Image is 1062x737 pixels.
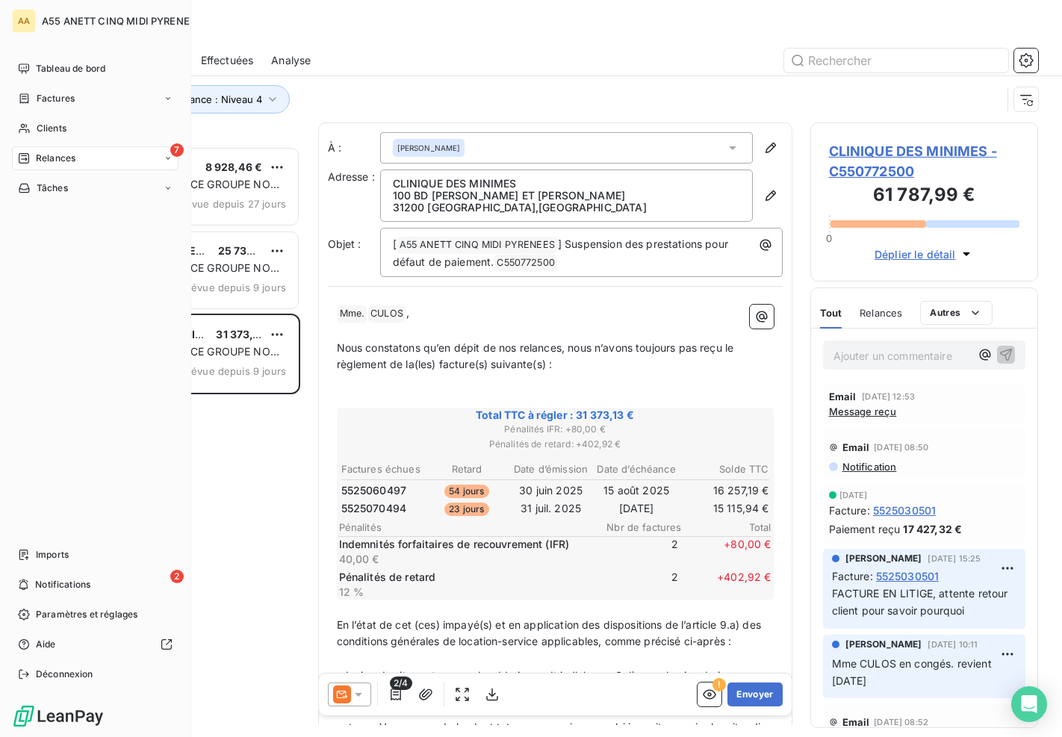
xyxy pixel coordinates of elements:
[107,261,279,289] span: PLAN DE RELANCE GROUPE NON AUTOMATIQUE
[36,638,56,651] span: Aide
[426,461,507,477] th: Retard
[271,53,311,68] span: Analyse
[682,570,771,600] span: + 402,92 €
[682,521,771,533] span: Total
[339,570,586,585] p: Pénalités de retard
[337,341,737,371] span: Nous constatons qu’en dépit de nos relances, nous n’avons toujours pas reçu le règlement de la(le...
[339,585,586,600] p: 12 %
[874,443,928,452] span: [DATE] 08:50
[36,608,137,621] span: Paramètres et réglages
[592,521,682,533] span: Nbr de factures
[829,181,1020,211] h3: 61 787,99 €
[820,307,842,319] span: Tout
[35,578,90,591] span: Notifications
[903,521,962,537] span: 17 427,32 €
[37,181,68,195] span: Tâches
[589,537,679,567] span: 2
[341,461,425,477] th: Factures échues
[444,503,488,516] span: 23 jours
[928,640,978,649] span: [DATE] 10:11
[509,482,593,499] td: 30 juin 2025
[339,552,586,567] p: 40,00 €
[170,570,184,583] span: 2
[341,483,407,498] span: 5525060497
[328,237,361,250] span: Objet :
[727,682,782,706] button: Envoyer
[106,85,290,113] button: Niveau de relance : Niveau 4
[839,491,868,500] span: [DATE]
[328,170,375,183] span: Adresse :
[594,482,679,499] td: 15 août 2025
[874,718,928,727] span: [DATE] 08:52
[842,716,870,728] span: Email
[397,237,557,254] span: A55 ANETT CINQ MIDI PYRENEES
[338,305,367,323] span: Mme.
[841,461,897,473] span: Notification
[680,482,769,499] td: 16 257,19 €
[170,143,184,157] span: 7
[829,521,901,537] span: Paiement reçu
[832,657,995,687] span: Mme CULOS en congés. revient [DATE]
[444,485,488,498] span: 54 jours
[509,500,593,517] td: 31 juil. 2025
[393,190,740,202] p: 100 BD [PERSON_NAME] ET [PERSON_NAME]
[842,441,870,453] span: Email
[368,305,406,323] span: CULOS
[181,282,286,293] span: prévue depuis 9 jours
[36,152,75,165] span: Relances
[829,391,857,402] span: Email
[829,405,897,417] span: Message reçu
[875,246,956,262] span: Déplier le détail
[339,521,592,533] span: Pénalités
[37,92,75,105] span: Factures
[36,668,93,681] span: Déconnexion
[494,255,557,272] span: C550772500
[1011,686,1047,722] div: Open Intercom Messenger
[339,537,586,552] p: Indemnités forfaitaires de recouvrement (IFR)
[12,9,36,33] div: AA
[680,500,769,517] td: 15 115,94 €
[680,461,769,477] th: Solde TTC
[12,632,178,656] a: Aide
[181,365,286,377] span: prévue depuis 9 jours
[201,53,254,68] span: Effectuées
[393,237,397,250] span: [
[393,237,731,268] span: ] Suspension des prestations pour défaut de paiement.
[205,161,263,173] span: 8 928,46 €
[589,570,679,600] span: 2
[339,438,771,451] span: Pénalités de retard : + 402,92 €
[860,307,902,319] span: Relances
[339,423,771,436] span: Pénalités IFR : + 80,00 €
[107,178,279,205] span: PLAN DE RELANCE GROUPE NON AUTOMATIQUE
[328,140,380,155] label: À :
[107,345,279,373] span: PLAN DE RELANCE GROUPE NON AUTOMATIQUE
[393,178,740,190] p: CLINIQUE DES MINIMES
[832,568,873,584] span: Facture :
[594,500,679,517] td: [DATE]
[406,306,409,319] span: ,
[826,232,832,244] span: 0
[876,568,940,584] span: 5525030501
[594,461,679,477] th: Date d’échéance
[873,503,937,518] span: 5525030501
[682,537,771,567] span: + 80,00 €
[339,408,771,423] span: Total TTC à régler : 31 373,13 €
[176,198,286,210] span: prévue depuis 27 jours
[37,122,66,135] span: Clients
[218,244,282,257] span: 25 735,94 €
[920,301,993,325] button: Autres
[829,141,1020,181] span: CLINIQUE DES MINIMES - C550772500
[829,503,870,518] span: Facture :
[784,49,1008,72] input: Rechercher
[341,501,407,516] span: 5525070494
[216,328,274,340] span: 31 373,13 €
[509,461,593,477] th: Date d’émission
[845,638,922,651] span: [PERSON_NAME]
[390,677,412,690] span: 2/4
[337,618,765,648] span: En l’état de cet (ces) impayé(s) et en application des dispositions de l’article 9.a) des conditi...
[845,552,922,565] span: [PERSON_NAME]
[862,392,915,401] span: [DATE] 12:53
[832,587,1011,617] span: FACTURE EN LITIGE, attente retour client pour savoir pourquoi
[397,143,461,153] span: [PERSON_NAME]
[928,554,981,563] span: [DATE] 15:25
